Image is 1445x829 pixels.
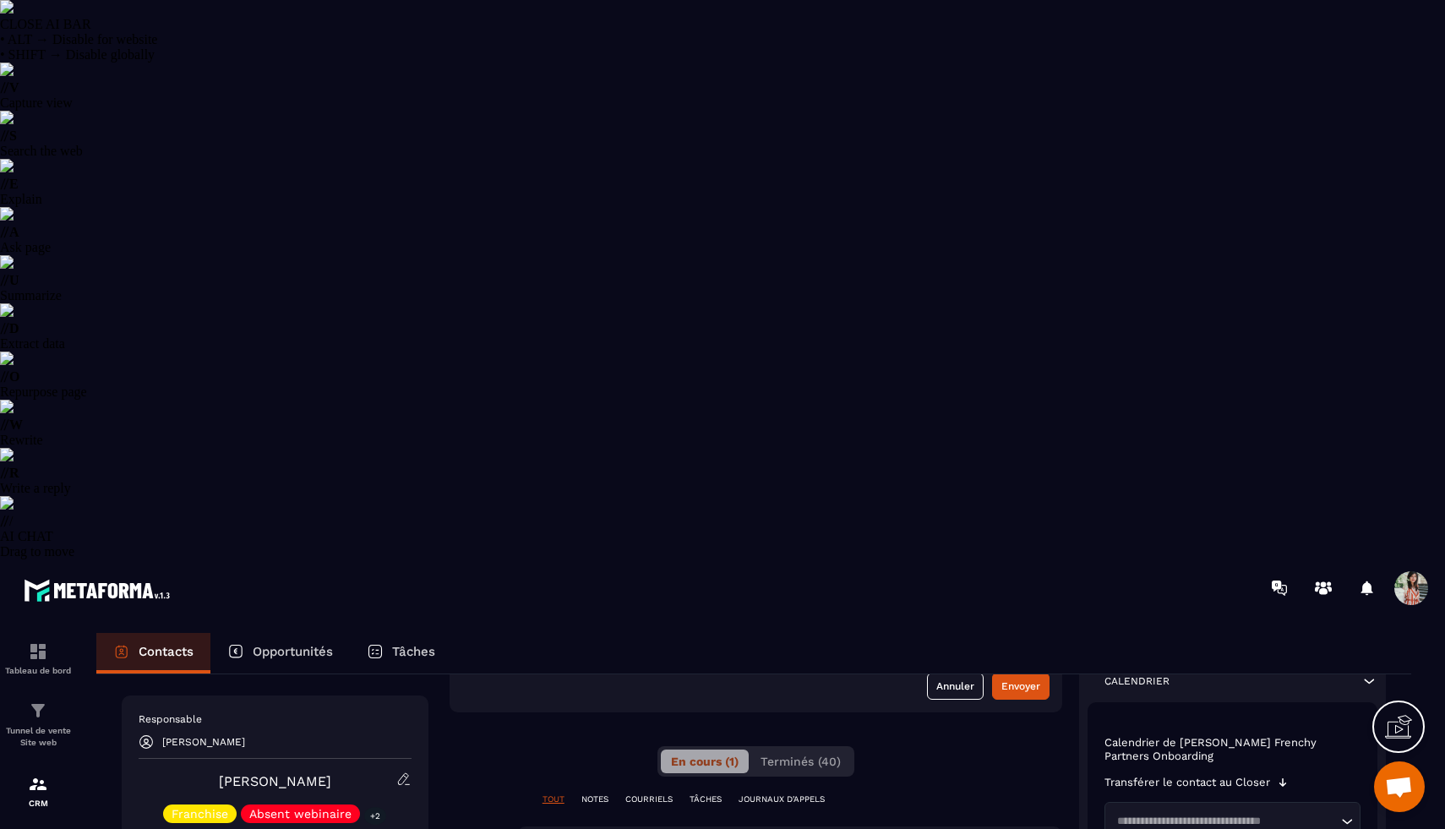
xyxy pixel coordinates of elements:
[96,633,210,674] a: Contacts
[28,701,48,721] img: formation
[739,794,825,805] p: JOURNAUX D'APPELS
[4,799,72,808] p: CRM
[4,666,72,675] p: Tableau de bord
[392,644,435,659] p: Tâches
[992,673,1050,700] button: Envoyer
[28,774,48,794] img: formation
[210,633,350,674] a: Opportunités
[249,808,352,820] p: Absent webinaire
[4,725,72,749] p: Tunnel de vente Site web
[4,688,72,761] a: formationformationTunnel de vente Site web
[661,750,749,773] button: En cours (1)
[1104,776,1270,789] p: Transférer le contact au Closer
[761,755,841,768] span: Terminés (40)
[139,712,412,726] p: Responsable
[253,644,333,659] p: Opportunités
[927,673,984,700] button: Annuler
[364,807,386,825] p: +2
[581,794,608,805] p: NOTES
[1104,736,1360,763] p: Calendrier de [PERSON_NAME] Frenchy Partners Onboarding
[750,750,851,773] button: Terminés (40)
[24,575,176,606] img: logo
[350,633,452,674] a: Tâches
[219,773,331,789] a: [PERSON_NAME]
[625,794,673,805] p: COURRIELS
[1374,761,1425,812] div: Ouvrir le chat
[671,755,739,768] span: En cours (1)
[28,641,48,662] img: formation
[1104,674,1170,688] p: Calendrier
[172,808,228,820] p: Franchise
[543,794,564,805] p: TOUT
[139,644,194,659] p: Contacts
[4,761,72,821] a: formationformationCRM
[162,736,245,748] p: [PERSON_NAME]
[690,794,722,805] p: TÂCHES
[4,629,72,688] a: formationformationTableau de bord
[1001,678,1040,695] div: Envoyer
